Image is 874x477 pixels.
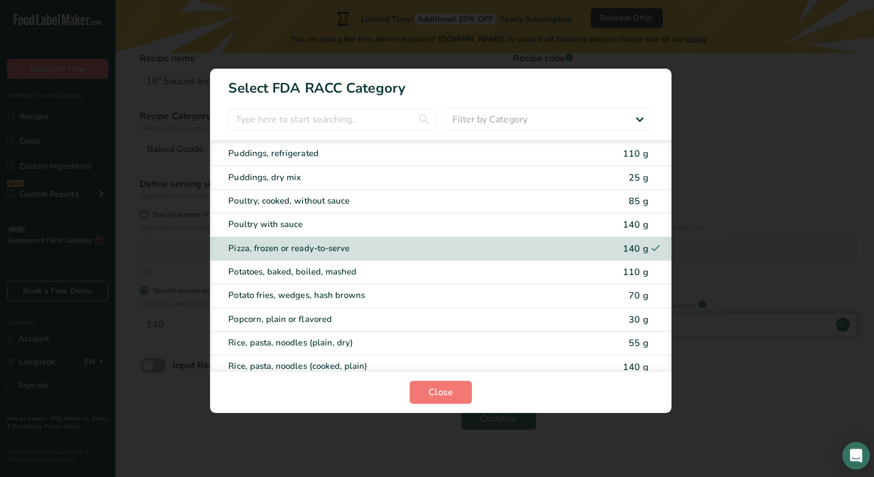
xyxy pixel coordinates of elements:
[227,193,551,206] div: Poultry, cooked, without sauce
[618,240,643,253] span: 140 g
[623,311,643,323] span: 30 g
[227,107,432,130] input: Type here to start searching..
[227,240,551,253] div: Pizza, frozen or ready-to-serve
[208,68,666,98] h1: Select FDA RACC Category
[227,169,551,182] div: Puddings, dry mix
[623,287,643,300] span: 70 g
[835,438,863,466] div: Open Intercom Messenger
[227,333,551,347] div: Rice, pasta, noodles (plain, dry)
[227,146,551,159] div: Puddings, refrigerated
[425,382,449,396] span: Close
[227,287,551,300] div: Potato fries, wedges, hash browns
[227,216,551,229] div: Poultry with sauce
[406,377,468,400] button: Close
[227,357,551,370] div: Rice, pasta, noodles (cooked, plain)
[618,357,643,370] span: 140 g
[623,334,643,347] span: 55 g
[623,193,643,206] span: 85 g
[618,217,643,229] span: 140 g
[623,170,643,182] span: 25 g
[618,264,643,276] span: 110 g
[227,263,551,276] div: Potatoes, baked, boiled, mashed
[618,146,643,159] span: 110 g
[227,310,551,323] div: Popcorn, plain or flavored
